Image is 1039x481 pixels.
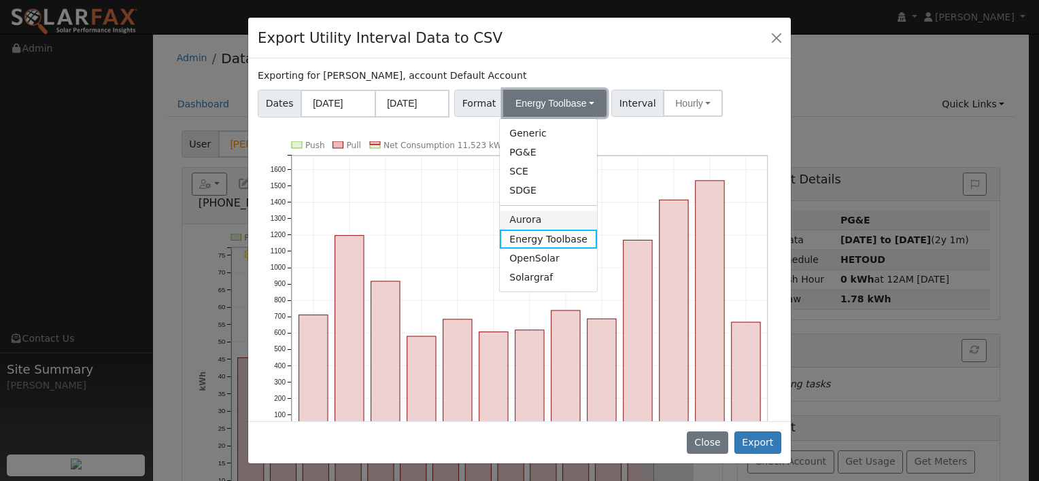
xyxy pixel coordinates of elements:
[611,90,664,117] span: Interval
[500,181,597,200] a: SDGE
[660,200,688,431] rect: onclick=""
[500,230,597,249] a: Energy Toolbase
[271,264,286,271] text: 1000
[624,240,652,431] rect: onclick=""
[274,361,286,369] text: 400
[274,411,286,418] text: 100
[274,345,286,353] text: 500
[500,143,597,162] a: PG&E
[271,231,286,238] text: 1200
[258,69,526,83] label: Exporting for [PERSON_NAME], account Default Account
[503,90,607,117] button: Energy Toolbase
[443,319,472,431] rect: onclick=""
[687,431,728,455] button: Close
[515,330,544,431] rect: onclick=""
[271,182,286,190] text: 1500
[500,162,597,181] a: SCE
[454,90,504,117] span: Format
[663,90,723,117] button: Hourly
[407,336,436,431] rect: onclick=""
[696,181,724,431] rect: onclick=""
[371,281,400,431] rect: onclick=""
[732,322,760,431] rect: onclick=""
[347,141,361,150] text: Pull
[258,27,503,49] h4: Export Utility Interval Data to CSV
[258,90,301,118] span: Dates
[271,247,286,255] text: 1100
[274,280,286,287] text: 900
[274,378,286,385] text: 300
[587,319,616,431] rect: onclick=""
[551,310,580,431] rect: onclick=""
[335,235,364,431] rect: onclick=""
[500,249,597,268] a: OpenSolar
[767,28,786,47] button: Close
[271,215,286,222] text: 1300
[299,315,328,431] rect: onclick=""
[274,329,286,336] text: 600
[384,141,507,150] text: Net Consumption 11,523 kWh
[274,394,286,402] text: 200
[500,268,597,287] a: Solargraf
[274,296,286,304] text: 800
[500,124,597,143] a: Generic
[734,431,781,455] button: Export
[271,166,286,173] text: 1600
[271,198,286,206] text: 1400
[274,313,286,320] text: 700
[305,141,325,150] text: Push
[479,332,508,431] rect: onclick=""
[500,211,597,230] a: Aurora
